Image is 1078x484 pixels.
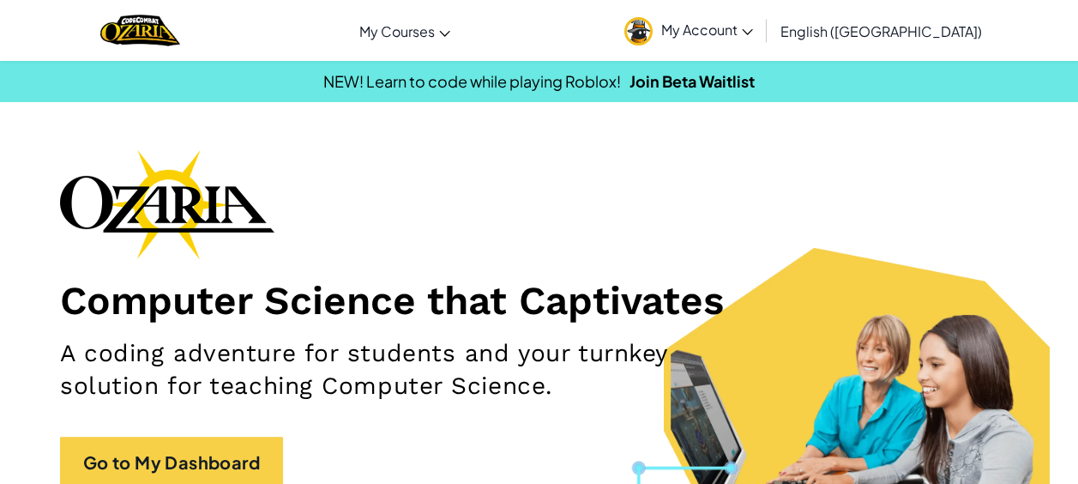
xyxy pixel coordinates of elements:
[60,337,702,402] h2: A coding adventure for students and your turnkey solution for teaching Computer Science.
[624,17,653,45] img: avatar
[661,21,753,39] span: My Account
[100,13,180,48] a: Ozaria by CodeCombat logo
[60,149,274,259] img: Ozaria branding logo
[780,22,982,40] span: English ([GEOGRAPHIC_DATA])
[359,22,435,40] span: My Courses
[323,71,621,91] span: NEW! Learn to code while playing Roblox!
[772,8,991,54] a: English ([GEOGRAPHIC_DATA])
[351,8,459,54] a: My Courses
[100,13,180,48] img: Home
[629,71,755,91] a: Join Beta Waitlist
[616,3,762,57] a: My Account
[60,276,1018,324] h1: Computer Science that Captivates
